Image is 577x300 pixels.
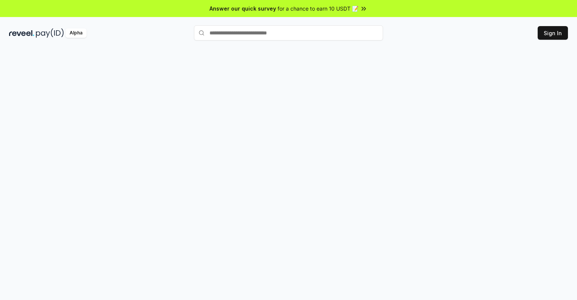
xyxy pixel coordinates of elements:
[65,28,87,38] div: Alpha
[278,5,358,12] span: for a chance to earn 10 USDT 📝
[36,28,64,38] img: pay_id
[9,28,34,38] img: reveel_dark
[209,5,276,12] span: Answer our quick survey
[538,26,568,40] button: Sign In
